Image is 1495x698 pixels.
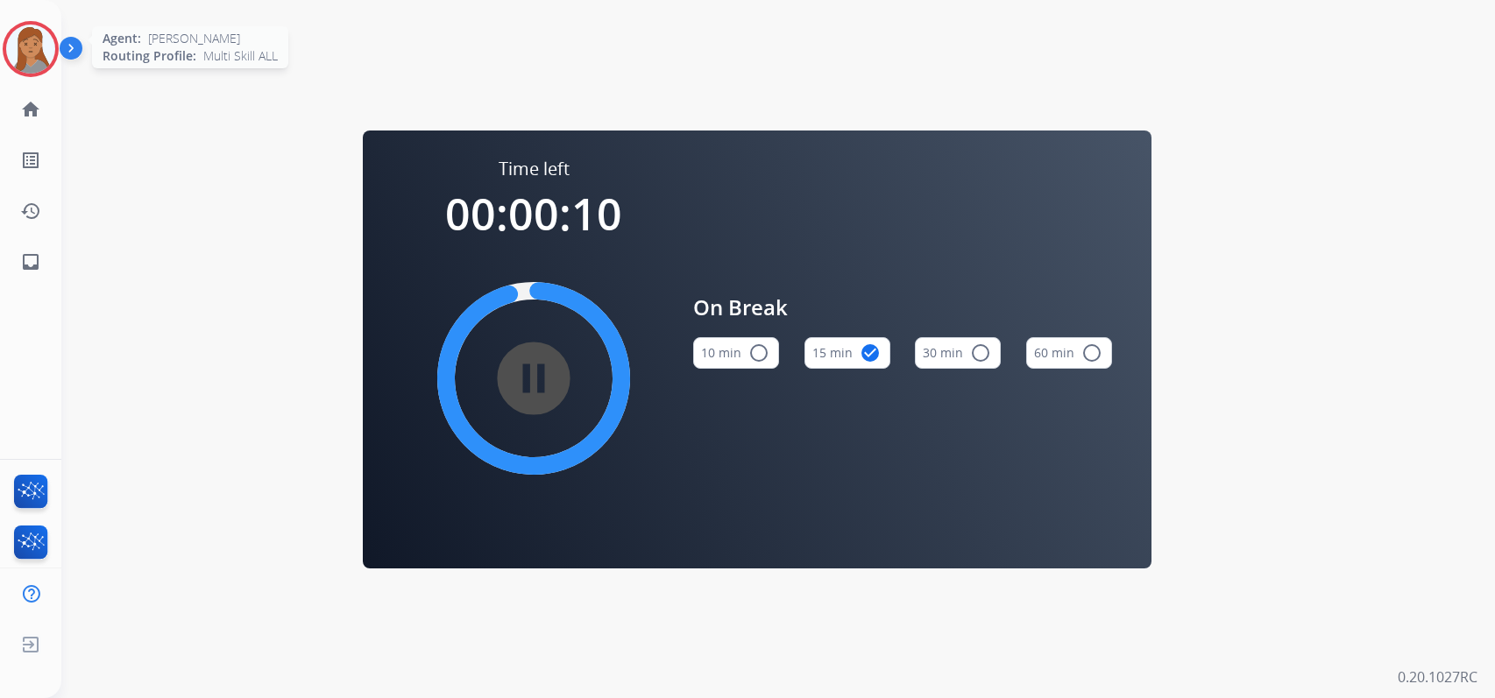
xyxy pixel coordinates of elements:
span: Time left [499,157,570,181]
mat-icon: inbox [20,251,41,272]
mat-icon: history [20,201,41,222]
span: On Break [693,292,1112,323]
mat-icon: pause_circle_filled [523,368,544,389]
mat-icon: radio_button_unchecked [1081,342,1102,363]
span: Agent: [103,30,141,47]
p: 0.20.1027RC [1398,666,1477,687]
img: avatar [6,25,55,74]
mat-icon: home [20,99,41,120]
mat-icon: radio_button_unchecked [748,342,769,363]
button: 15 min [804,337,890,369]
mat-icon: radio_button_unchecked [970,342,991,363]
span: Routing Profile: [103,47,196,65]
span: Multi Skill ALL [203,47,278,65]
span: [PERSON_NAME] [148,30,240,47]
button: 30 min [915,337,1001,369]
mat-icon: check_circle [860,342,881,363]
span: 00:00:10 [445,184,622,243]
button: 60 min [1026,337,1112,369]
mat-icon: list_alt [20,150,41,171]
button: 10 min [693,337,779,369]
